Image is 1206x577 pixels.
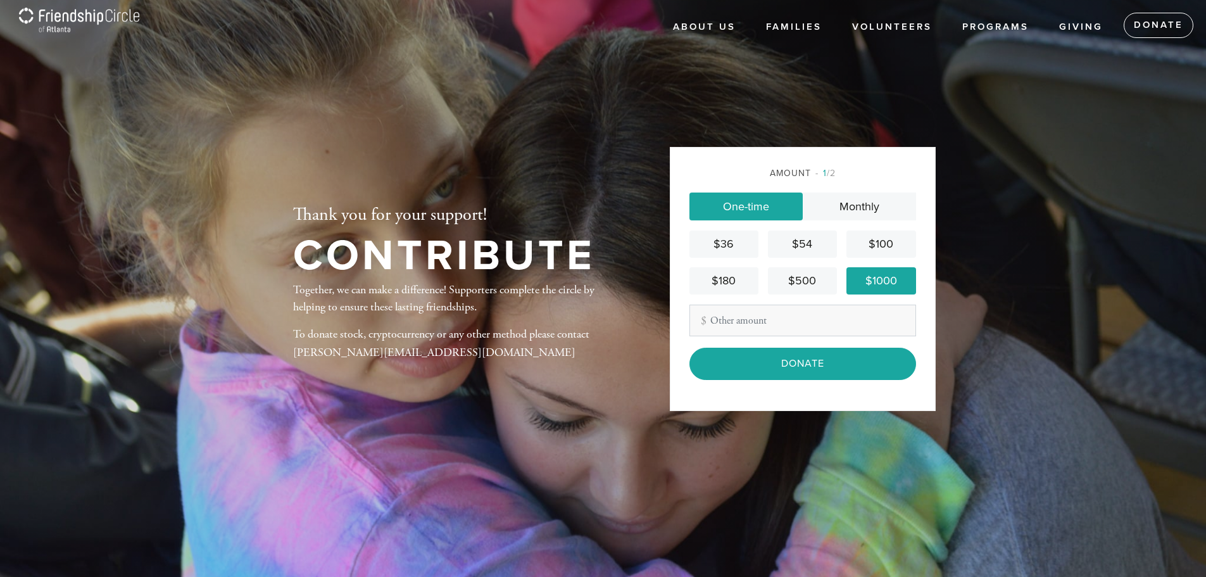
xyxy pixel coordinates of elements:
a: $100 [846,231,915,258]
div: $1000 [851,272,910,289]
a: One-time [689,193,803,220]
a: Volunteers [843,15,941,39]
a: Donate [1124,13,1193,38]
input: Other amount [689,305,916,336]
a: Giving [1050,15,1112,39]
a: $36 [689,231,758,258]
input: Donate [689,348,916,379]
img: Wordmark%20Atlanta%20PNG%20white.png [19,8,139,44]
a: About Us [663,15,745,39]
a: Programs [953,15,1038,39]
div: $54 [773,236,832,253]
a: $1000 [846,267,915,295]
a: $54 [768,231,837,258]
p: To donate stock, cryptocurrency or any other method please contact [PERSON_NAME][EMAIL_ADDRESS][D... [293,326,629,362]
a: Families [757,15,831,39]
span: 1 [823,168,827,179]
div: $180 [694,272,753,289]
a: $500 [768,267,837,295]
a: $180 [689,267,758,295]
div: $100 [851,236,910,253]
span: /2 [815,168,836,179]
div: Together, we can make a difference! Supporters complete the circle by helping to ensure these las... [293,281,629,372]
a: Monthly [803,193,916,220]
div: Amount [689,167,916,180]
div: $36 [694,236,753,253]
h1: Contribute [293,236,595,277]
h2: Thank you for your support! [293,205,595,226]
div: $500 [773,272,832,289]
